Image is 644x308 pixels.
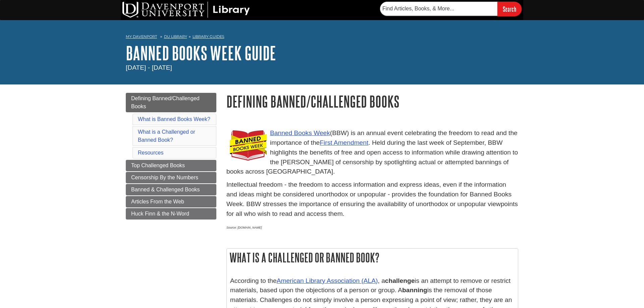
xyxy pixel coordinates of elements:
form: Searches DU Library's articles, books, and more [380,2,522,16]
a: American Library Association (ALA) [277,277,378,284]
input: Search [497,2,522,16]
h1: Defining Banned/Challenged Books [226,93,518,110]
h2: What is a Challenged or Banned Book? [227,249,518,266]
a: What is a Challenged or Banned Book? [138,129,195,143]
div: Guide Page Menu [126,93,216,220]
a: Articles From the Web [126,196,216,207]
a: Censorship By the Numbers [126,172,216,183]
span: Top Challenged Books [131,163,185,168]
a: Banned Books Week Guide [126,43,276,63]
a: DU Library [164,34,187,39]
input: Find Articles, Books, & More... [380,2,497,16]
span: Censorship By the Numbers [131,175,198,180]
img: Banned Books Week [230,128,267,161]
nav: breadcrumb [126,32,518,43]
a: Resources [138,150,163,156]
p: (BBW) is an annual event celebrating the freedom to read and the importance of the . Held during ... [226,128,518,177]
img: DU Library [122,2,250,18]
a: Banned & Challenged Books [126,184,216,195]
span: Huck Finn & the N-Word [131,211,189,217]
span: [DATE] - [DATE] [126,64,172,71]
a: What is Banned Books Week? [138,116,210,122]
a: Banned Books Week [270,129,330,136]
span: Banned & Challenged Books [131,187,200,192]
a: Top Challenged Books [126,160,216,171]
span: Defining Banned/Challenged Books [131,96,200,109]
a: First Amendment [320,139,368,146]
a: My Davenport [126,34,157,40]
p: Intellectual freedom - the freedom to access information and express ideas, even if the informati... [226,180,518,219]
span: Articles From the Web [131,199,184,204]
a: Defining Banned/Challenged Books [126,93,216,112]
em: Source: [DOMAIN_NAME] [226,226,262,229]
a: Library Guides [193,34,224,39]
strong: banning [402,287,427,294]
strong: challenge [385,277,415,284]
a: Huck Finn & the N-Word [126,208,216,220]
